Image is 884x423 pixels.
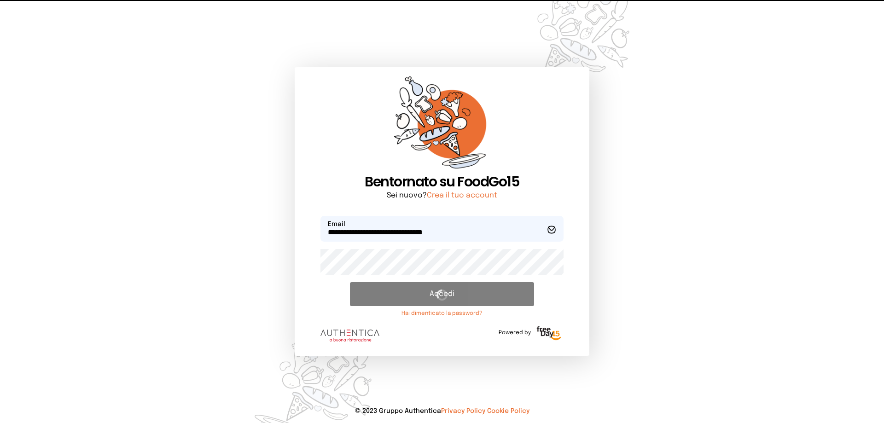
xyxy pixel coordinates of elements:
img: logo.8f33a47.png [320,330,379,342]
a: Hai dimenticato la password? [350,310,534,317]
img: logo-freeday.3e08031.png [535,324,564,343]
span: Powered by [499,329,531,336]
p: © 2023 Gruppo Authentica [15,406,869,416]
p: Sei nuovo? [320,190,564,201]
a: Cookie Policy [487,408,529,414]
img: sticker-orange.65babaf.png [394,76,490,174]
a: Crea il tuo account [427,191,497,199]
a: Privacy Policy [441,408,485,414]
h1: Bentornato su FoodGo15 [320,174,564,190]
